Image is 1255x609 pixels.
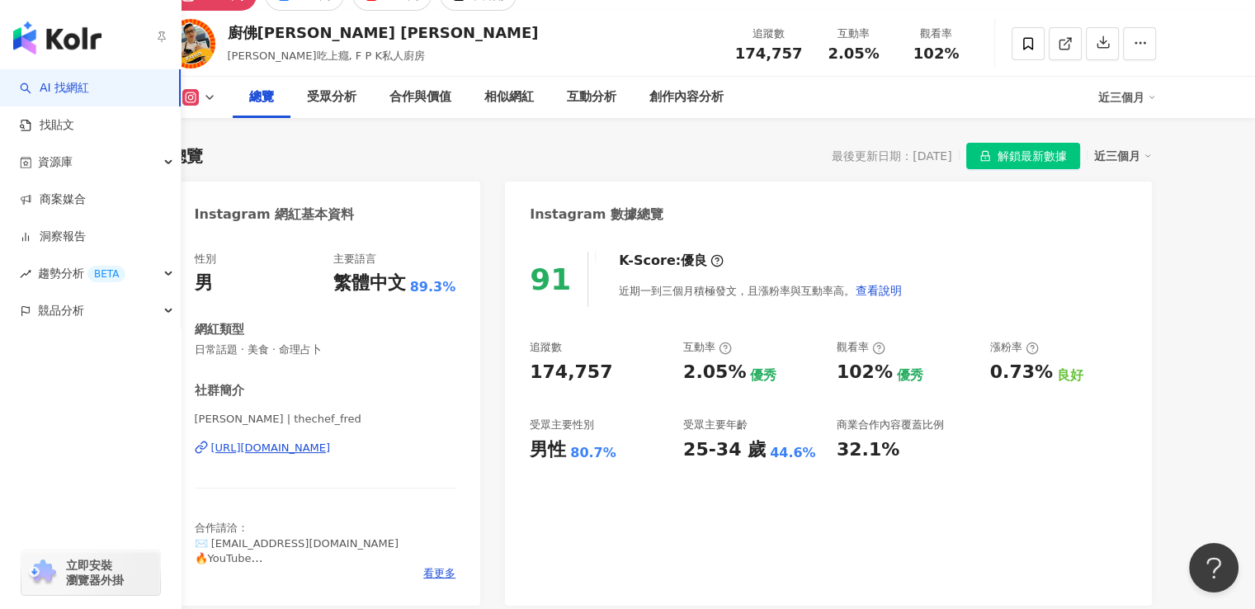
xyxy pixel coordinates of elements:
div: Instagram 數據總覽 [530,205,663,224]
span: 趨勢分析 [38,255,125,292]
div: 102% [837,360,893,385]
img: chrome extension [26,559,59,586]
div: 觀看率 [837,340,885,355]
a: 找貼文 [20,117,74,134]
div: 社群簡介 [195,382,244,399]
div: 80.7% [570,444,616,462]
img: KOL Avatar [166,19,215,68]
div: 男 [195,271,213,296]
span: lock [979,150,991,162]
div: 44.6% [770,444,816,462]
div: 優良 [681,252,707,270]
span: 日常話題 · 美食 · 命理占卜 [195,342,456,357]
div: 最後更新日期：[DATE] [832,149,951,163]
iframe: Help Scout Beacon - Open [1189,543,1238,592]
div: 受眾分析 [307,87,356,107]
img: logo [13,21,101,54]
span: 查看說明 [856,284,902,297]
div: 追蹤數 [530,340,562,355]
span: [PERSON_NAME]吃上癮, F P K私人廚房 [228,50,425,62]
button: 查看說明 [855,274,903,307]
span: 2.05% [828,45,879,62]
div: 總覽 [249,87,274,107]
a: 商案媒合 [20,191,86,208]
div: 漲粉率 [990,340,1039,355]
div: 25-34 歲 [683,437,766,463]
a: searchAI 找網紅 [20,80,89,97]
div: 觀看率 [905,26,968,42]
a: 洞察報告 [20,229,86,245]
span: [PERSON_NAME] | thechef_fred [195,412,456,427]
a: [URL][DOMAIN_NAME] [195,441,456,456]
span: 合作請洽： ✉️ [EMAIL_ADDRESS][DOMAIN_NAME] 🔥YouTube [PERSON_NAME]吃上癮、Foodaddict美食大人+👇 [195,522,451,579]
span: 看更多 [423,566,455,581]
div: 相似網紅 [484,87,534,107]
div: 良好 [1057,366,1083,385]
div: 近三個月 [1098,84,1156,111]
div: 受眾主要年齡 [683,418,748,432]
div: 2.05% [683,360,746,385]
div: 總覽 [170,144,203,168]
div: 174,757 [530,360,612,385]
a: chrome extension立即安裝 瀏覽器外掛 [21,550,160,595]
div: 創作內容分析 [649,87,724,107]
div: 追蹤數 [735,26,803,42]
span: 解鎖最新數據 [998,144,1067,170]
span: 102% [913,45,960,62]
span: 資源庫 [38,144,73,181]
div: 32.1% [837,437,899,463]
div: 近期一到三個月積極發文，且漲粉率與互動率高。 [619,274,903,307]
div: 互動分析 [567,87,616,107]
span: 立即安裝 瀏覽器外掛 [66,558,124,588]
div: 優秀 [897,366,923,385]
div: 合作與價值 [389,87,451,107]
button: 解鎖最新數據 [966,143,1080,169]
div: 受眾主要性別 [530,418,594,432]
div: Instagram 網紅基本資料 [195,205,355,224]
div: 0.73% [990,360,1053,385]
div: BETA [87,266,125,282]
div: 性別 [195,252,216,267]
div: 主要語言 [333,252,376,267]
span: rise [20,268,31,280]
span: 174,757 [735,45,803,62]
div: 互動率 [683,340,732,355]
div: 優秀 [750,366,776,385]
div: 廚佛[PERSON_NAME] [PERSON_NAME] [228,22,539,43]
div: [URL][DOMAIN_NAME] [211,441,331,456]
div: 互動率 [823,26,885,42]
span: 89.3% [410,278,456,296]
div: 網紅類型 [195,321,244,338]
div: 男性 [530,437,566,463]
div: 91 [530,262,571,296]
span: 競品分析 [38,292,84,329]
div: 商業合作內容覆蓋比例 [837,418,944,432]
div: K-Score : [619,252,724,270]
div: 近三個月 [1094,145,1152,167]
div: 繁體中文 [333,271,406,296]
